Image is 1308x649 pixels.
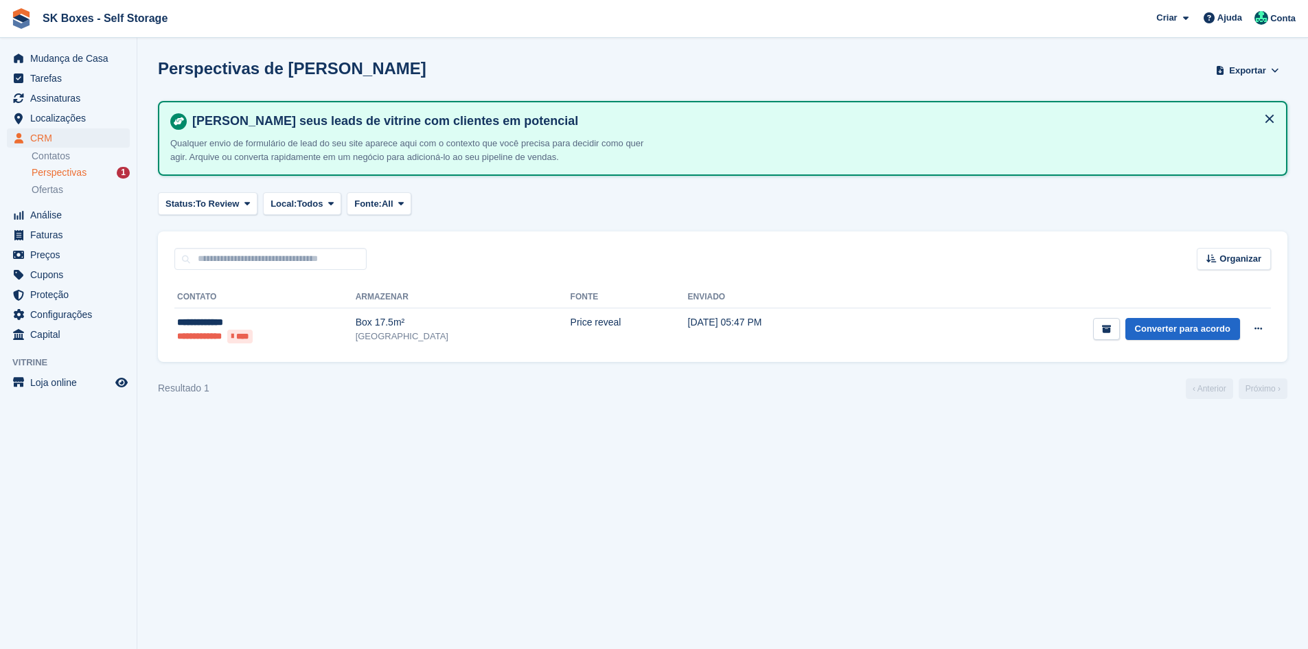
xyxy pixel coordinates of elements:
[30,373,113,392] span: Loja online
[37,7,173,30] a: SK Boxes - Self Storage
[30,265,113,284] span: Cupons
[571,308,688,351] td: Price reveal
[32,150,130,163] a: Contatos
[354,197,382,211] span: Fonte:
[7,205,130,225] a: menu
[271,197,297,211] span: Local:
[1156,11,1177,25] span: Criar
[113,374,130,391] a: Loja de pré-visualização
[1270,12,1296,25] span: Conta
[117,167,130,179] div: 1
[158,192,257,215] button: Status: To Review
[11,8,32,29] img: stora-icon-8386f47178a22dfd0bd8f6a31ec36ba5ce8667c1dd55bd0f319d3a0aa187defe.svg
[1186,378,1233,399] a: Anterior
[158,59,426,78] h1: Perspectivas de [PERSON_NAME]
[1229,64,1265,78] span: Exportar
[32,183,63,196] span: Ofertas
[187,113,1275,129] h4: [PERSON_NAME] seus leads de vitrine com clientes em potencial
[32,183,130,197] a: Ofertas
[30,109,113,128] span: Localizações
[1125,318,1240,341] a: Converter para acordo
[571,286,688,308] th: Fonte
[30,69,113,88] span: Tarefas
[688,308,860,351] td: [DATE] 05:47 PM
[12,356,137,369] span: Vitrine
[356,286,571,308] th: Armazenar
[30,305,113,324] span: Configurações
[356,315,571,330] div: Box 17.5m²
[30,285,113,304] span: Proteção
[7,109,130,128] a: menu
[170,137,651,163] p: Qualquer envio de formulário de lead do seu site aparece aqui com o contexto que você precisa par...
[688,286,860,308] th: Enviado
[356,330,571,343] div: [GEOGRAPHIC_DATA]
[32,166,130,180] a: Perspectivas 1
[30,128,113,148] span: CRM
[7,305,130,324] a: menu
[158,381,209,396] div: Resultado 1
[1254,11,1268,25] img: SK Boxes - Comercial
[382,197,393,211] span: All
[1183,378,1290,399] nav: Page
[165,197,196,211] span: Status:
[7,325,130,344] a: menu
[30,89,113,108] span: Assinaturas
[7,69,130,88] a: menu
[7,373,130,392] a: menu
[263,192,341,215] button: Local: Todos
[174,286,356,308] th: Contato
[32,166,87,179] span: Perspectivas
[7,285,130,304] a: menu
[30,245,113,264] span: Preços
[30,49,113,68] span: Mudança de Casa
[30,205,113,225] span: Análise
[1217,11,1242,25] span: Ajuda
[297,197,323,211] span: Todos
[7,265,130,284] a: menu
[7,245,130,264] a: menu
[1239,378,1287,399] a: Próximo
[7,225,130,244] a: menu
[1219,252,1261,266] span: Organizar
[347,192,411,215] button: Fonte: All
[196,197,239,211] span: To Review
[1213,59,1282,82] button: Exportar
[7,89,130,108] a: menu
[7,49,130,68] a: menu
[30,325,113,344] span: Capital
[7,128,130,148] a: menu
[30,225,113,244] span: Faturas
